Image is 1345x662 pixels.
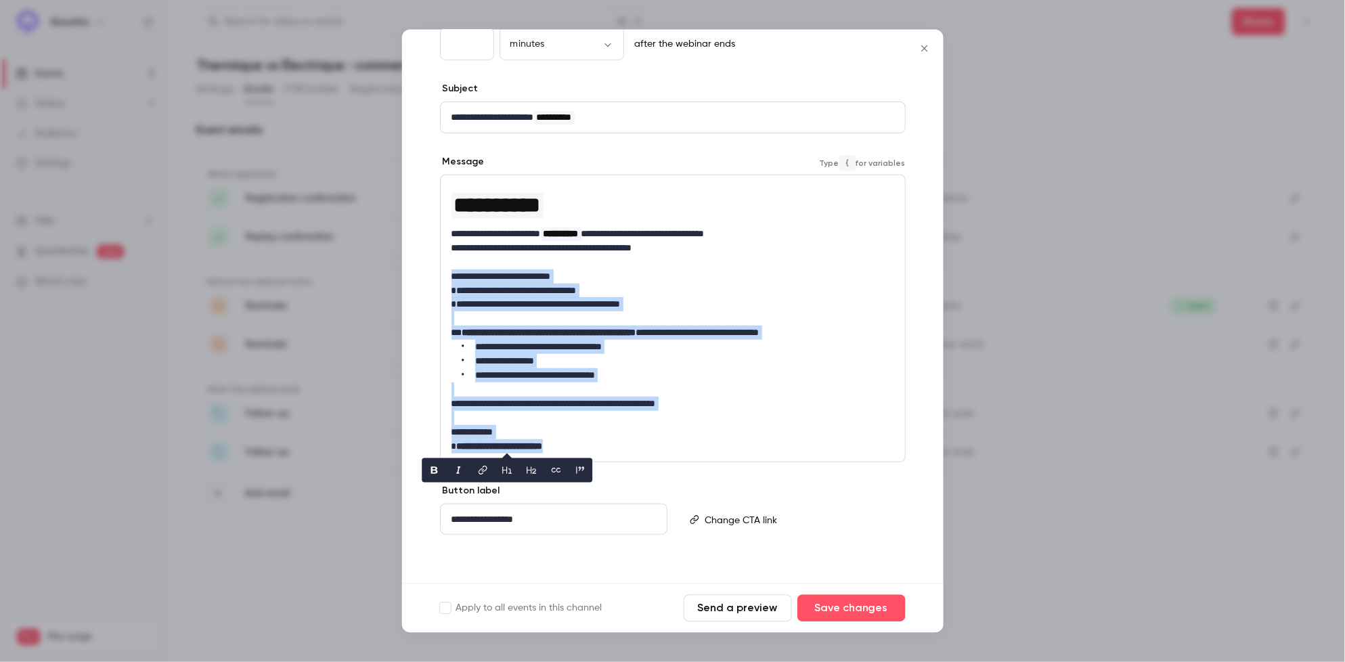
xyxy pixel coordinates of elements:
label: Button label [440,483,500,497]
code: { [839,155,856,171]
label: Apply to all events in this channel [440,602,602,615]
label: Subject [440,82,479,95]
button: bold [423,459,445,481]
button: blockquote [569,459,591,481]
div: editor [700,504,904,535]
button: Send a preview [684,595,792,622]
div: minutes [500,37,624,50]
div: editor [441,175,905,461]
div: editor [441,102,905,133]
button: Close [911,35,938,62]
button: link [472,459,493,481]
label: Message [440,154,485,168]
span: Type for variables [820,155,906,171]
div: editor [441,504,667,534]
p: after the webinar ends [630,37,736,51]
button: italic [447,459,469,481]
button: Save changes [797,595,906,622]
